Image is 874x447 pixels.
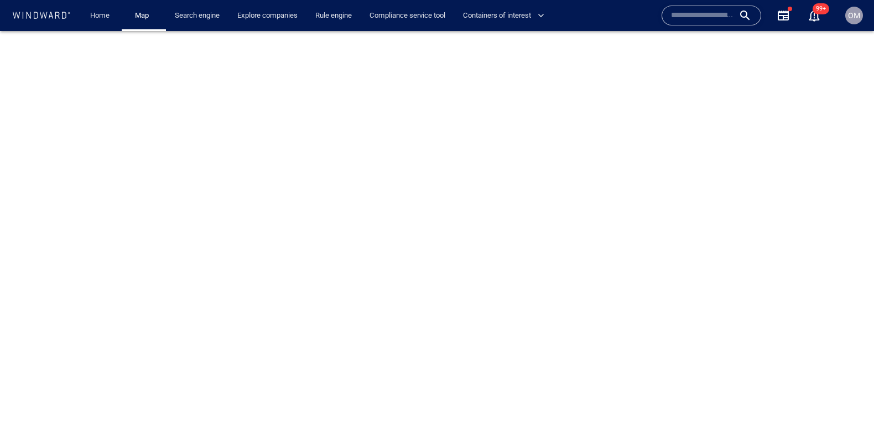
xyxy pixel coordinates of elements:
[805,7,823,24] a: 99+
[463,9,544,22] span: Containers of interest
[808,9,821,22] div: Notification center
[86,6,114,25] a: Home
[170,6,224,25] a: Search engine
[233,6,302,25] a: Explore companies
[82,6,117,25] button: Home
[459,6,554,25] button: Containers of interest
[813,3,829,14] span: 99+
[131,6,157,25] a: Map
[843,4,865,27] button: OM
[827,397,866,439] iframe: Chat
[848,11,860,20] span: OM
[126,6,162,25] button: Map
[311,6,356,25] a: Rule engine
[365,6,450,25] a: Compliance service tool
[808,9,821,22] button: 99+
